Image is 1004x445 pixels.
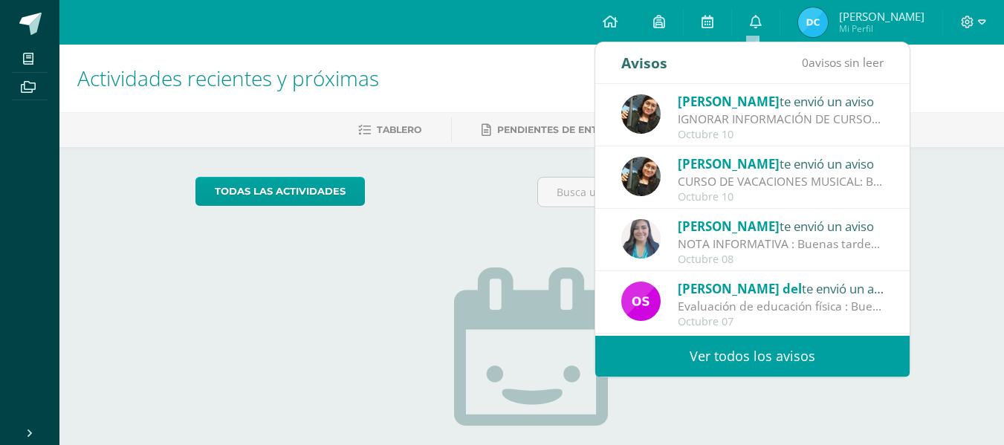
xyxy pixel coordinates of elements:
[802,54,884,71] span: avisos sin leer
[678,91,884,111] div: te envió un aviso
[595,336,910,377] a: Ver todos los avisos
[377,124,421,135] span: Tablero
[678,155,780,172] span: [PERSON_NAME]
[621,94,661,134] img: afbb90b42ddb8510e0c4b806fbdf27cc.png
[482,118,624,142] a: Pendientes de entrega
[497,124,624,135] span: Pendientes de entrega
[678,154,884,173] div: te envió un aviso
[621,42,667,83] div: Avisos
[678,253,884,266] div: Octubre 08
[798,7,828,37] img: 06c843b541221984c6119e2addf5fdcd.png
[839,22,924,35] span: Mi Perfil
[678,93,780,110] span: [PERSON_NAME]
[621,157,661,196] img: afbb90b42ddb8510e0c4b806fbdf27cc.png
[621,282,661,321] img: bce0f8ceb38355b742bd4151c3279ece.png
[678,129,884,141] div: Octubre 10
[195,177,365,206] a: todas las Actividades
[678,191,884,204] div: Octubre 10
[839,9,924,24] span: [PERSON_NAME]
[358,118,421,142] a: Tablero
[678,216,884,236] div: te envió un aviso
[678,218,780,235] span: [PERSON_NAME]
[678,298,884,315] div: Evaluación de educación física : Buenas tardes espero se encuentren bien en sus labores diarias. ...
[678,280,802,297] span: [PERSON_NAME] del
[538,178,867,207] input: Busca una actividad próxima aquí...
[802,54,809,71] span: 0
[621,219,661,259] img: be92b6c484970536b82811644e40775c.png
[678,111,884,128] div: IGNORAR INFORMACIÓN DE CURSOS DE VACACIONES MUSICALES: Buen día, favor de Ignorar la información ...
[678,316,884,328] div: Octubre 07
[678,236,884,253] div: NOTA INFORMATIVA : Buenas tardes queridos padres de familia y estudiantes Envío nota informativa ...
[77,64,379,92] span: Actividades recientes y próximas
[678,279,884,298] div: te envió un aviso
[678,173,884,190] div: CURSO DE VACACIONES MUSICAL: Buen dia papitos, adjunto información de cursos de vacaciones musica...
